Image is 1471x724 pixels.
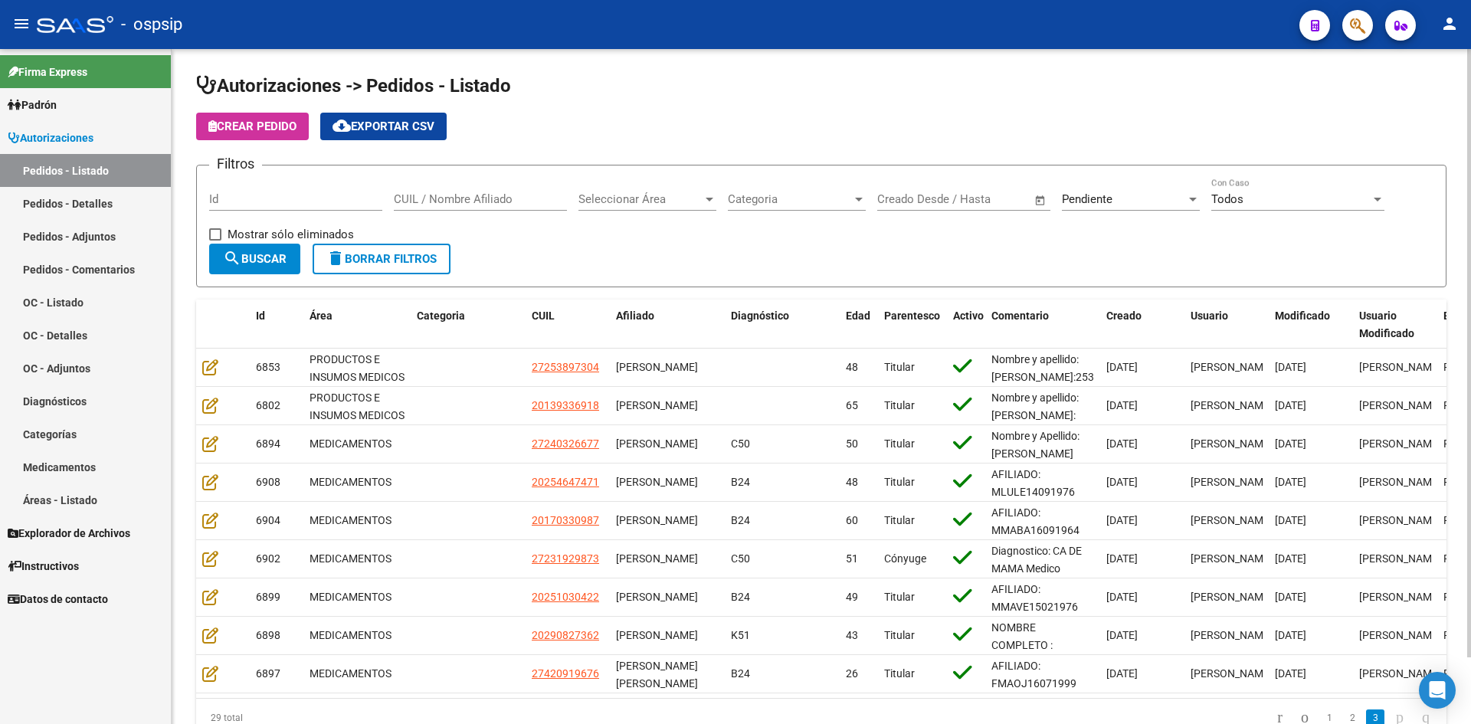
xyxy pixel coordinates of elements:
[256,437,280,450] span: 6894
[256,476,280,488] span: 6908
[991,468,1086,672] span: AFILIADO: MLULE14091976 Médico Tratante: [PERSON_NAME] Teléfono: [PHONE_NUMBER] Correo electrónic...
[846,629,858,641] span: 43
[310,353,405,383] span: PRODUCTOS E INSUMOS MEDICOS
[1275,476,1306,488] span: [DATE]
[12,15,31,33] mat-icon: menu
[209,244,300,274] button: Buscar
[8,64,87,80] span: Firma Express
[1359,514,1441,526] span: [PERSON_NAME]
[8,129,93,146] span: Autorizaciones
[991,391,1082,473] span: Nombre y apellido: [PERSON_NAME]:[PHONE_NUMBER] Telefono [PHONE_NUMBER]
[846,667,858,680] span: 26
[840,300,878,350] datatable-header-cell: Edad
[616,552,698,565] span: [PERSON_NAME]
[616,399,698,411] span: [PERSON_NAME]
[313,244,450,274] button: Borrar Filtros
[731,629,750,641] span: K51
[616,361,698,373] span: [PERSON_NAME]
[1191,310,1228,322] span: Usuario
[1191,399,1273,411] span: [PERSON_NAME]
[1359,361,1441,373] span: [PERSON_NAME]
[731,591,750,603] span: B24
[8,97,57,113] span: Padrón
[884,552,926,565] span: Cónyuge
[1275,629,1306,641] span: [DATE]
[728,192,852,206] span: Categoria
[532,514,599,526] span: 20170330987
[884,399,915,411] span: Titular
[1440,15,1459,33] mat-icon: person
[884,514,915,526] span: Titular
[256,667,280,680] span: 6897
[884,591,915,603] span: Titular
[953,310,984,322] span: Activo
[1191,514,1273,526] span: [PERSON_NAME]
[333,120,434,133] span: Exportar CSV
[1106,667,1138,680] span: [DATE]
[991,310,1049,322] span: Comentario
[616,660,698,690] span: [PERSON_NAME] [PERSON_NAME]
[846,399,858,411] span: 65
[532,399,599,411] span: 20139336918
[1191,667,1273,680] span: [PERSON_NAME]
[846,437,858,450] span: 50
[310,310,333,322] span: Área
[1191,476,1273,488] span: [PERSON_NAME]
[878,300,947,350] datatable-header-cell: Parentesco
[884,310,940,322] span: Parentesco
[884,437,915,450] span: Titular
[8,591,108,608] span: Datos de contacto
[256,310,265,322] span: Id
[616,629,698,641] span: [PERSON_NAME]
[209,153,262,175] h3: Filtros
[303,300,411,350] datatable-header-cell: Área
[1359,629,1441,641] span: [PERSON_NAME]
[196,113,309,140] button: Crear Pedido
[1275,310,1330,322] span: Modificado
[310,476,392,488] span: MEDICAMENTOS
[208,120,296,133] span: Crear Pedido
[616,514,698,526] span: [PERSON_NAME]
[326,249,345,267] mat-icon: delete
[1191,591,1273,603] span: [PERSON_NAME]
[1184,300,1269,350] datatable-header-cell: Usuario
[310,514,392,526] span: MEDICAMENTOS
[310,629,392,641] span: MEDICAMENTOS
[532,476,599,488] span: 20254647471
[616,476,698,488] span: [PERSON_NAME]
[1191,552,1273,565] span: [PERSON_NAME]
[1359,476,1441,488] span: [PERSON_NAME]
[256,361,280,373] span: 6853
[228,225,354,244] span: Mostrar sólo eliminados
[1106,629,1138,641] span: [DATE]
[1191,629,1273,641] span: [PERSON_NAME]
[731,310,789,322] span: Diagnóstico
[1032,192,1050,209] button: Open calendar
[884,476,915,488] span: Titular
[1106,310,1142,322] span: Creado
[256,514,280,526] span: 6904
[532,591,599,603] span: 20251030422
[616,437,698,450] span: [PERSON_NAME]
[532,361,599,373] span: 27253897304
[1353,300,1437,350] datatable-header-cell: Usuario Modificado
[417,310,465,322] span: Categoria
[250,300,303,350] datatable-header-cell: Id
[310,437,392,450] span: MEDICAMENTOS
[846,552,858,565] span: 51
[1275,361,1306,373] span: [DATE]
[731,667,750,680] span: B24
[1275,591,1306,603] span: [DATE]
[8,525,130,542] span: Explorador de Archivos
[1100,300,1184,350] datatable-header-cell: Creado
[1359,437,1441,450] span: [PERSON_NAME]
[1359,667,1441,680] span: [PERSON_NAME]
[310,391,405,421] span: PRODUCTOS E INSUMOS MEDICOS
[985,300,1100,350] datatable-header-cell: Comentario
[884,361,915,373] span: Titular
[310,552,392,565] span: MEDICAMENTOS
[310,591,392,603] span: MEDICAMENTOS
[1275,552,1306,565] span: [DATE]
[616,591,698,603] span: [PERSON_NAME]
[333,116,351,135] mat-icon: cloud_download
